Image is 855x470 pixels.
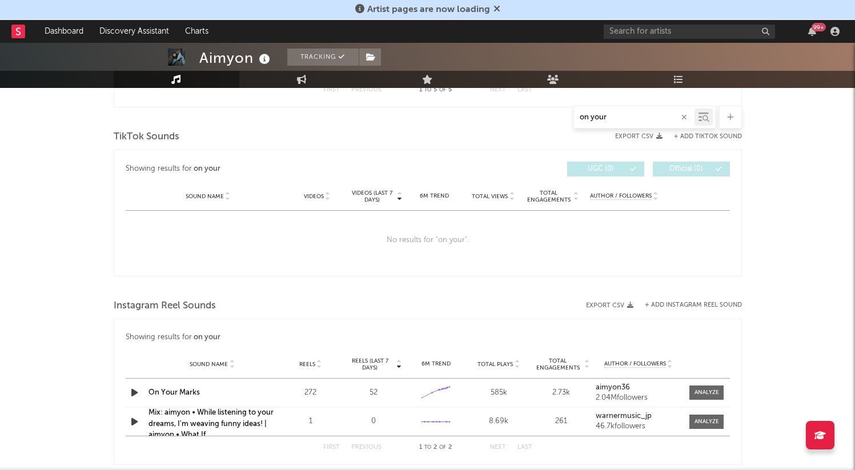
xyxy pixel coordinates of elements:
span: Total Plays [477,361,513,368]
span: Sound Name [190,361,228,368]
span: UGC ( 0 ) [575,166,627,172]
div: + Add Instagram Reel Sound [633,302,742,308]
div: Showing results for [126,331,730,344]
strong: warnermusic_jp [596,412,652,420]
a: warnermusic_jp [596,412,681,420]
div: 2.04M followers [596,394,681,402]
button: Last [517,444,532,451]
button: Previous [351,444,382,451]
input: Search for artists [604,25,775,39]
span: of [439,87,446,93]
strong: aimyon36 [596,384,630,391]
span: Official ( 0 ) [660,166,713,172]
span: Artist pages are now loading [367,5,490,14]
a: aimyon36 [596,384,681,392]
div: on your [194,331,220,344]
span: Videos (last 7 days) [349,190,395,203]
button: + Add Instagram Reel Sound [645,302,742,308]
a: Discovery Assistant [91,20,177,43]
button: Official(0) [653,162,730,176]
a: Dashboard [37,20,91,43]
div: 52 [345,387,402,399]
div: 1 2 2 [404,441,467,455]
div: on your [194,162,220,176]
span: to [424,87,431,93]
a: Charts [177,20,216,43]
span: Total Views [472,193,508,200]
span: of [439,445,446,450]
div: 1 5 5 [404,83,467,97]
span: Author / Followers [604,360,666,368]
span: Sound Name [186,193,224,200]
button: Next [490,87,506,93]
a: Mix: aimyon • While listening to your dreams, I'm weaving funny ideas! | aimyon • What If... [148,409,274,439]
div: 272 [282,387,339,399]
span: TikTok Sounds [114,130,179,144]
div: 585k [470,387,527,399]
div: 8.69k [470,416,527,427]
span: Instagram Reel Sounds [114,299,216,313]
button: Previous [351,87,382,93]
button: + Add TikTok Sound [674,134,742,140]
button: Last [517,87,532,93]
span: Videos [304,193,324,200]
div: 0 [345,416,402,427]
div: Aimyon [199,49,273,67]
button: + Add TikTok Sound [663,134,742,140]
button: Export CSV [586,302,633,309]
span: Author / Followers [590,192,652,200]
a: On Your Marks [148,389,200,396]
div: 1 [282,416,339,427]
span: Dismiss [493,5,500,14]
span: Total Engagements [525,190,572,203]
button: Next [490,444,506,451]
span: Reels (last 7 days) [345,357,395,371]
div: 261 [533,416,590,427]
div: 6M Trend [408,192,461,200]
input: Search by song name or URL [574,113,695,122]
div: 2.73k [533,387,590,399]
button: First [323,444,340,451]
div: 99 + [812,23,826,31]
span: Reels [299,361,315,368]
span: to [424,445,431,450]
button: First [323,87,340,93]
button: 99+ [808,27,816,36]
button: Tracking [287,49,359,66]
span: Total Engagements [533,357,583,371]
div: 46.7k followers [596,423,681,431]
button: Export CSV [615,133,663,140]
div: Showing results for [126,162,428,176]
button: UGC(0) [567,162,644,176]
div: 6M Trend [408,360,465,368]
div: No results for " on your ". [126,211,730,270]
